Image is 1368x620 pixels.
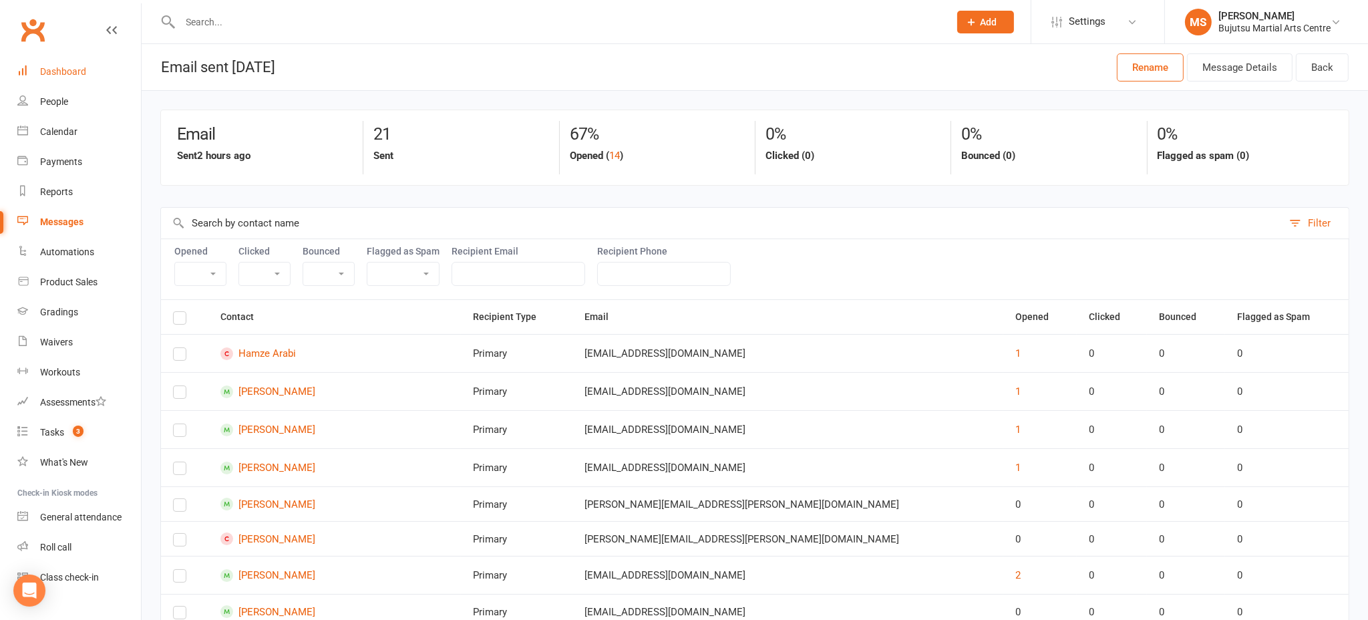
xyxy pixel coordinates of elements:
[1187,53,1293,82] button: Message Details
[176,13,940,31] input: Search...
[17,418,141,448] a: Tasks 3
[220,605,449,618] a: [PERSON_NAME]
[1218,22,1331,34] div: Bujutsu Martial Arts Centre
[765,150,814,162] strong: Clicked (0)
[1077,300,1148,334] th: Clicked
[584,534,991,545] div: [PERSON_NAME][EMAIL_ADDRESS][PERSON_NAME][DOMAIN_NAME]
[40,307,78,317] div: Gradings
[961,150,1015,162] strong: Bounced (0)
[1237,570,1337,581] div: 0
[1117,53,1184,82] button: Rename
[177,121,353,148] div: Email
[1308,215,1331,231] div: Filter
[1159,607,1213,618] div: 0
[473,348,560,359] div: Primary
[17,147,141,177] a: Payments
[220,347,449,360] a: Hamze Arabi
[1159,386,1213,398] div: 0
[1015,383,1021,400] button: 1
[40,156,82,167] div: Payments
[765,121,940,148] div: 0%
[1159,534,1213,545] div: 0
[1015,422,1021,438] button: 1
[40,96,68,107] div: People
[1089,607,1136,618] div: 0
[1089,386,1136,398] div: 0
[1069,7,1105,37] span: Settings
[17,87,141,117] a: People
[161,208,1282,239] input: Search by contact name
[473,607,560,618] div: Primary
[1218,10,1331,22] div: [PERSON_NAME]
[1089,499,1136,510] div: 0
[1003,300,1076,334] th: Opened
[1147,300,1225,334] th: Bounced
[1015,567,1021,583] button: 2
[961,121,1136,148] div: 0%
[473,386,560,398] div: Primary
[1159,499,1213,510] div: 0
[40,397,106,408] div: Assessments
[981,17,997,27] span: Add
[1089,424,1136,436] div: 0
[303,246,355,257] label: Bounced
[473,499,560,510] div: Primary
[40,186,73,197] div: Reports
[40,512,122,522] div: General attendance
[1237,348,1337,359] div: 0
[373,150,393,162] strong: Sent
[1089,348,1136,359] div: 0
[373,121,548,148] div: 21
[17,57,141,87] a: Dashboard
[461,300,572,334] th: Recipient Type
[40,247,94,257] div: Automations
[473,462,560,474] div: Primary
[584,462,991,474] div: [EMAIL_ADDRESS][DOMAIN_NAME]
[220,498,449,510] a: [PERSON_NAME]
[1282,208,1349,239] button: Filter
[584,386,991,398] div: [EMAIL_ADDRESS][DOMAIN_NAME]
[570,121,745,148] div: 67%
[17,502,141,532] a: General attendance kiosk mode
[17,327,141,357] a: Waivers
[1225,300,1349,334] th: Flagged as Spam
[1237,462,1337,474] div: 0
[1089,570,1136,581] div: 0
[17,357,141,387] a: Workouts
[584,607,991,618] div: [EMAIL_ADDRESS][DOMAIN_NAME]
[584,424,991,436] div: [EMAIL_ADDRESS][DOMAIN_NAME]
[220,532,449,545] a: [PERSON_NAME]
[1185,9,1212,35] div: MS
[609,148,620,164] button: 14
[1159,424,1213,436] div: 0
[142,44,275,90] div: Email sent [DATE]
[1159,462,1213,474] div: 0
[17,237,141,267] a: Automations
[40,427,64,438] div: Tasks
[40,367,80,377] div: Workouts
[17,563,141,593] a: Class kiosk mode
[1158,150,1250,162] strong: Flagged as spam (0)
[597,246,731,257] label: Recipient Phone
[220,569,449,582] a: [PERSON_NAME]
[40,216,83,227] div: Messages
[473,570,560,581] div: Primary
[40,337,73,347] div: Waivers
[367,246,440,257] label: Flagged as Spam
[174,246,226,257] label: Opened
[208,300,461,334] th: Contact
[17,448,141,478] a: What's New
[473,534,560,545] div: Primary
[220,385,449,398] a: [PERSON_NAME]
[17,532,141,563] a: Roll call
[17,117,141,147] a: Calendar
[1089,462,1136,474] div: 0
[1296,53,1349,82] a: Back
[220,462,449,474] a: [PERSON_NAME]
[40,66,86,77] div: Dashboard
[1237,424,1337,436] div: 0
[1237,534,1337,545] div: 0
[1237,386,1337,398] div: 0
[17,297,141,327] a: Gradings
[1015,499,1064,510] div: 0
